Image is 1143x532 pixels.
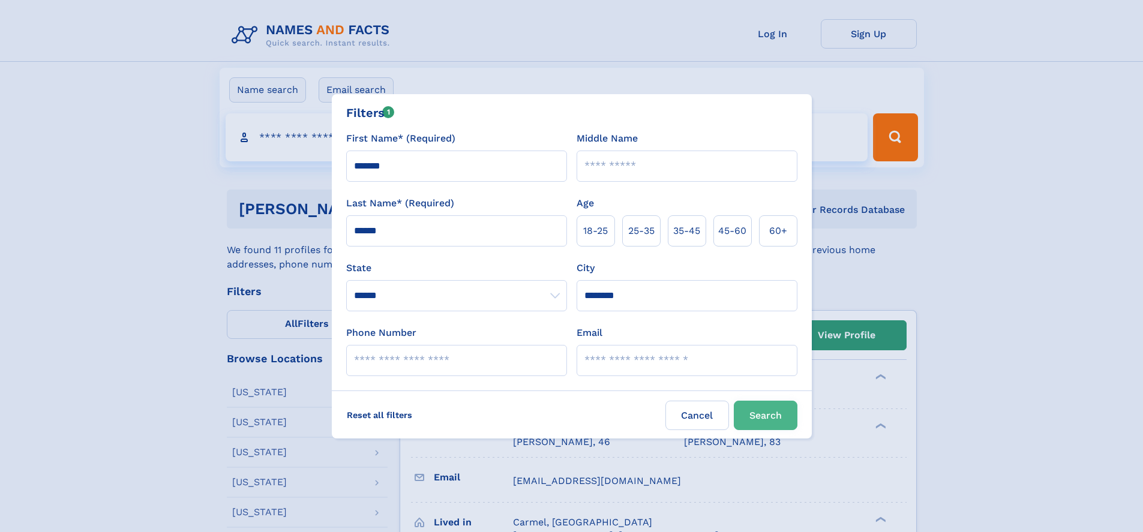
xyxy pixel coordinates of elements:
label: Phone Number [346,326,416,340]
label: City [577,261,595,275]
button: Search [734,401,797,430]
label: Age [577,196,594,211]
label: Middle Name [577,131,638,146]
span: 35‑45 [673,224,700,238]
label: Cancel [665,401,729,430]
label: State [346,261,567,275]
label: Last Name* (Required) [346,196,454,211]
span: 18‑25 [583,224,608,238]
label: Reset all filters [339,401,420,429]
label: First Name* (Required) [346,131,455,146]
span: 25‑35 [628,224,655,238]
span: 45‑60 [718,224,746,238]
span: 60+ [769,224,787,238]
div: Filters [346,104,395,122]
label: Email [577,326,602,340]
